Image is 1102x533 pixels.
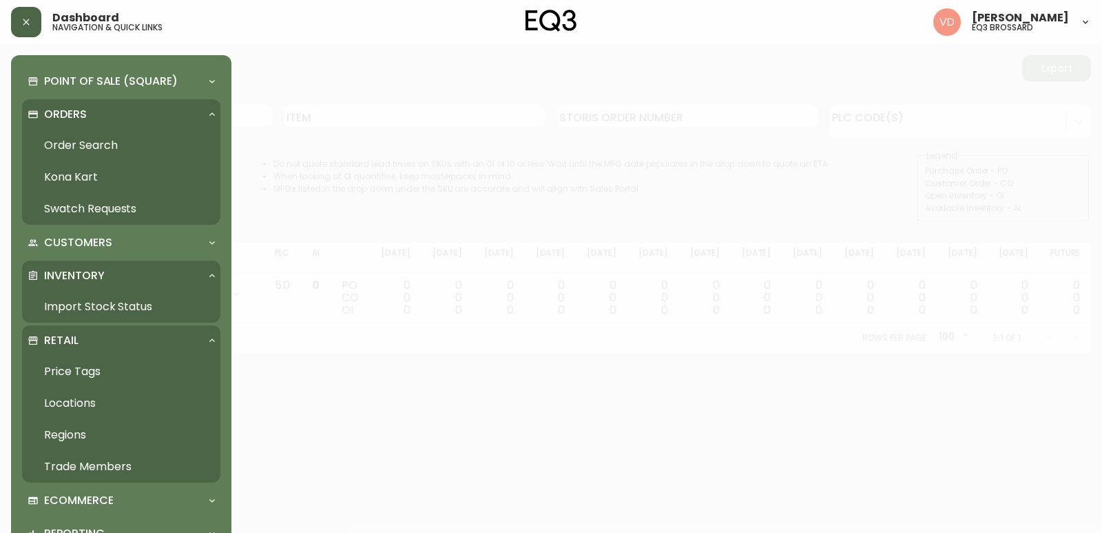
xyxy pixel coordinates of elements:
p: Inventory [44,268,105,283]
p: Retail [44,333,79,348]
div: Retail [22,325,220,356]
p: Point of Sale (Square) [44,74,178,89]
div: Orders [22,99,220,130]
a: Trade Members [22,451,220,483]
h5: navigation & quick links [52,23,163,32]
a: Import Stock Status [22,291,220,323]
a: Kona Kart [22,161,220,193]
p: Customers [44,235,112,250]
a: Regions [22,419,220,451]
p: Orders [44,107,87,122]
p: Ecommerce [44,493,114,508]
img: 34cbe8de67806989076631741e6a7c6b [933,8,961,36]
h5: eq3 brossard [972,23,1033,32]
a: Swatch Requests [22,193,220,225]
a: Order Search [22,130,220,161]
a: Price Tags [22,356,220,388]
div: Point of Sale (Square) [22,66,220,97]
span: Dashboard [52,12,119,23]
span: [PERSON_NAME] [972,12,1069,23]
a: Locations [22,388,220,419]
img: logo [526,10,576,32]
div: Inventory [22,261,220,291]
div: Customers [22,228,220,258]
div: Ecommerce [22,485,220,516]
